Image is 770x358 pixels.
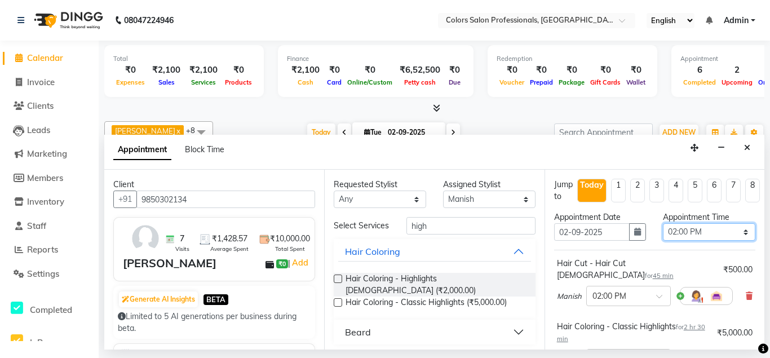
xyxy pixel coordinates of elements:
[724,15,749,26] span: Admin
[557,258,719,281] div: Hair Cut - Hair Cut [DEMOGRAPHIC_DATA]
[663,211,755,223] div: Appointment Time
[210,245,249,253] span: Average Spent
[688,179,702,202] li: 5
[129,222,162,255] img: avatar
[3,100,96,113] a: Clients
[556,64,587,77] div: ₹0
[338,322,530,342] button: Beard
[123,255,216,272] div: [PERSON_NAME]
[113,191,137,208] button: +91
[710,289,723,303] img: Interior.png
[344,78,395,86] span: Online/Custom
[30,304,72,315] span: Completed
[188,78,219,86] span: Services
[3,244,96,257] a: Reports
[113,179,315,191] div: Client
[587,64,623,77] div: ₹0
[554,211,647,223] div: Appointment Date
[222,78,255,86] span: Products
[345,245,400,258] div: Hair Coloring
[3,124,96,137] a: Leads
[707,179,722,202] li: 6
[527,78,556,86] span: Prepaid
[27,148,67,159] span: Marketing
[203,294,228,305] span: BETA
[119,291,198,307] button: Generate AI Insights
[324,78,344,86] span: Card
[325,220,398,232] div: Select Services
[212,233,247,245] span: ₹1,428.57
[113,78,148,86] span: Expenses
[295,78,316,86] span: Cash
[3,220,96,233] a: Staff
[527,64,556,77] div: ₹0
[324,64,344,77] div: ₹0
[611,179,626,202] li: 1
[175,245,189,253] span: Visits
[3,268,96,281] a: Settings
[180,233,184,245] span: 7
[3,76,96,89] a: Invoice
[338,241,530,262] button: Hair Coloring
[446,78,463,86] span: Due
[445,64,464,77] div: ₹0
[222,64,255,77] div: ₹0
[623,64,648,77] div: ₹0
[346,297,507,311] span: Hair Coloring - Classic Highlights (₹5,000.00)
[346,273,526,297] span: Hair Coloring - Highlights [DEMOGRAPHIC_DATA] (₹2,000.00)
[156,78,178,86] span: Sales
[148,64,185,77] div: ₹2,100
[344,64,395,77] div: ₹0
[401,78,439,86] span: Petty cash
[185,64,222,77] div: ₹2,100
[287,64,324,77] div: ₹2,100
[554,123,653,141] input: Search Appointment
[680,64,719,77] div: 6
[115,126,175,135] span: [PERSON_NAME]
[653,272,674,280] span: 45 min
[557,321,713,344] div: Hair Coloring - Classic Highlights
[175,126,180,135] a: x
[406,217,535,235] input: Search by service name
[27,173,63,183] span: Members
[307,123,335,141] span: Today
[27,220,46,231] span: Staff
[3,172,96,185] a: Members
[719,78,755,86] span: Upcoming
[27,77,55,87] span: Invoice
[27,268,59,279] span: Settings
[739,139,755,157] button: Close
[118,311,311,334] div: Limited to 5 AI generations per business during beta.
[689,289,703,303] img: Hairdresser.png
[623,78,648,86] span: Wallet
[27,244,58,255] span: Reports
[270,233,310,245] span: ₹10,000.00
[136,191,315,208] input: Search by Name/Mobile/Email/Code
[745,179,760,202] li: 8
[723,264,753,276] div: ₹500.00
[587,78,623,86] span: Gift Cards
[27,125,50,135] span: Leads
[124,5,174,36] b: 08047224946
[554,179,573,202] div: Jump to
[3,148,96,161] a: Marketing
[497,78,527,86] span: Voucher
[580,179,604,191] div: Today
[290,256,310,269] a: Add
[630,179,645,202] li: 2
[288,256,310,269] span: |
[719,64,755,77] div: 2
[557,291,582,302] span: Manish
[113,54,255,64] div: Total
[27,52,63,63] span: Calendar
[556,78,587,86] span: Package
[660,125,698,140] button: ADD NEW
[717,327,753,339] div: ₹5,000.00
[3,196,96,209] a: Inventory
[27,100,54,111] span: Clients
[276,259,288,268] span: ₹0
[113,64,148,77] div: ₹0
[186,126,203,135] span: +8
[287,54,464,64] div: Finance
[345,325,371,339] div: Beard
